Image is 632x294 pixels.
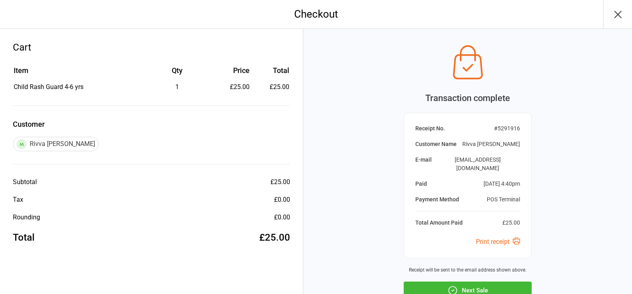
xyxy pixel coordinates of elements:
div: 1 [144,82,211,92]
div: [DATE] 4:40pm [484,180,520,188]
div: Rivva [PERSON_NAME] [13,137,99,151]
div: Total [13,230,35,245]
label: Customer [13,119,290,130]
div: Price [211,65,250,76]
a: Print receipt [476,238,520,245]
div: Rivva [PERSON_NAME] [462,140,520,148]
span: Child Rash Guard 4-6 yrs [14,83,83,91]
th: Item [14,65,143,81]
div: £0.00 [274,195,290,205]
div: £25.00 [211,82,250,92]
div: Receipt No. [415,124,445,133]
td: £25.00 [253,82,289,92]
div: Customer Name [415,140,457,148]
th: Total [253,65,289,81]
div: E-mail [415,156,432,172]
th: Qty [144,65,211,81]
div: Subtotal [13,177,37,187]
div: Cart [13,40,290,55]
div: £25.00 [259,230,290,245]
div: £25.00 [270,177,290,187]
div: [EMAIL_ADDRESS][DOMAIN_NAME] [435,156,520,172]
div: POS Terminal [487,195,520,204]
div: Total Amount Paid [415,219,463,227]
div: Transaction complete [404,91,532,105]
div: Paid [415,180,427,188]
div: Rounding [13,213,40,222]
div: £25.00 [502,219,520,227]
div: Payment Method [415,195,459,204]
div: Receipt will be sent to the email address shown above. [404,266,532,274]
div: Tax [13,195,23,205]
div: £0.00 [274,213,290,222]
div: # 5291916 [494,124,520,133]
